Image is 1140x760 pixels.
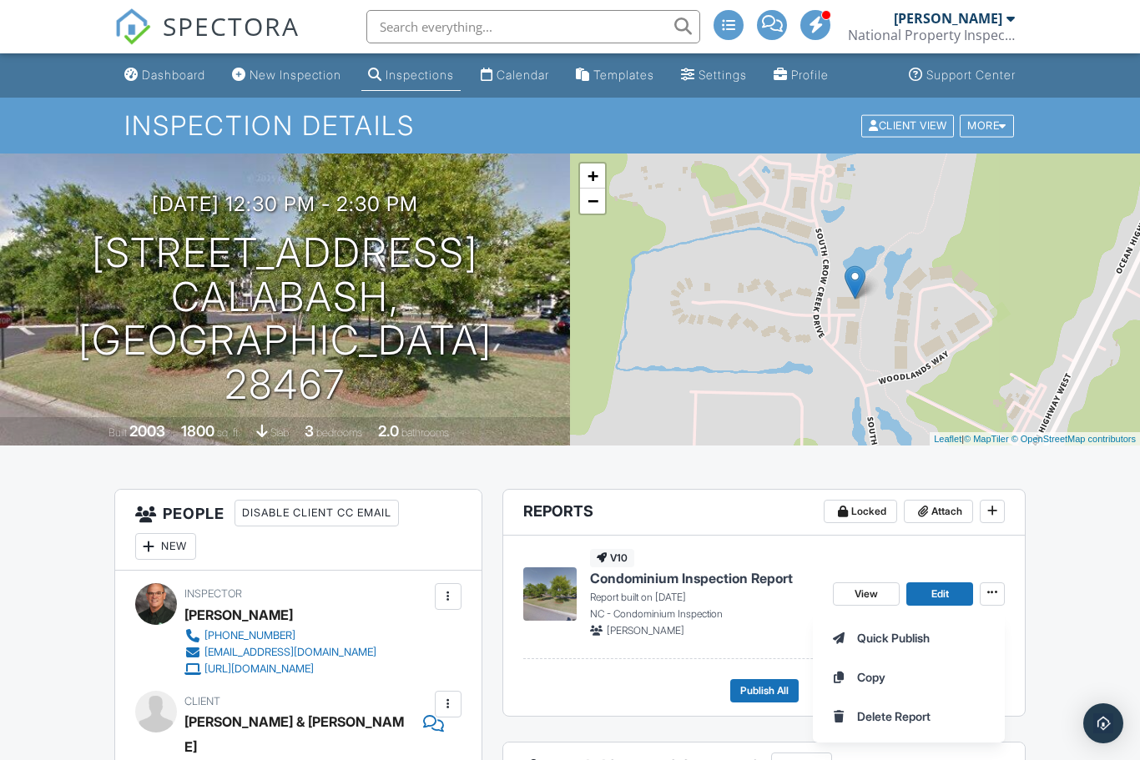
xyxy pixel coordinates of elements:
[129,422,165,440] div: 2003
[115,490,482,571] h3: People
[184,602,293,627] div: [PERSON_NAME]
[1011,434,1136,444] a: © OpenStreetMap contributors
[225,60,348,91] a: New Inspection
[184,709,415,759] div: [PERSON_NAME] & [PERSON_NAME]
[861,114,954,137] div: Client View
[497,68,549,82] div: Calendar
[930,432,1140,446] div: |
[1083,703,1123,743] div: Open Intercom Messenger
[184,644,376,661] a: [EMAIL_ADDRESS][DOMAIN_NAME]
[401,426,449,439] span: bathrooms
[894,10,1002,27] div: [PERSON_NAME]
[204,662,314,676] div: [URL][DOMAIN_NAME]
[569,60,661,91] a: Templates
[580,189,605,214] a: Zoom out
[204,646,376,659] div: [EMAIL_ADDRESS][DOMAIN_NAME]
[699,68,747,82] div: Settings
[235,500,399,526] div: Disable Client CC Email
[848,27,1015,43] div: National Property Inspections
[184,695,220,707] span: Client
[217,426,240,439] span: sq. ft.
[926,68,1016,82] div: Support Center
[305,422,314,440] div: 3
[934,434,961,444] a: Leaflet
[674,60,754,91] a: Settings
[184,661,376,677] a: [URL][DOMAIN_NAME]
[378,422,399,440] div: 2.0
[181,422,214,440] div: 1800
[964,434,1009,444] a: © MapTiler
[124,111,1015,140] h1: Inspection Details
[361,60,461,91] a: Inspections
[163,8,300,43] span: SPECTORA
[250,68,341,82] div: New Inspection
[108,426,127,439] span: Built
[767,60,835,91] a: Profile
[386,68,454,82] div: Inspections
[593,68,654,82] div: Templates
[366,10,700,43] input: Search everything...
[184,627,376,644] a: [PHONE_NUMBER]
[114,8,151,45] img: The Best Home Inspection Software - Spectora
[27,231,543,407] h1: [STREET_ADDRESS] Calabash, [GEOGRAPHIC_DATA] 28467
[860,118,958,131] a: Client View
[791,68,829,82] div: Profile
[316,426,362,439] span: bedrooms
[184,587,242,600] span: Inspector
[580,164,605,189] a: Zoom in
[142,68,205,82] div: Dashboard
[204,629,295,642] div: [PHONE_NUMBER]
[902,60,1022,91] a: Support Center
[114,23,300,58] a: SPECTORA
[118,60,212,91] a: Dashboard
[960,114,1014,137] div: More
[135,533,196,560] div: New
[152,193,418,215] h3: [DATE] 12:30 pm - 2:30 pm
[270,426,289,439] span: slab
[474,60,556,91] a: Calendar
